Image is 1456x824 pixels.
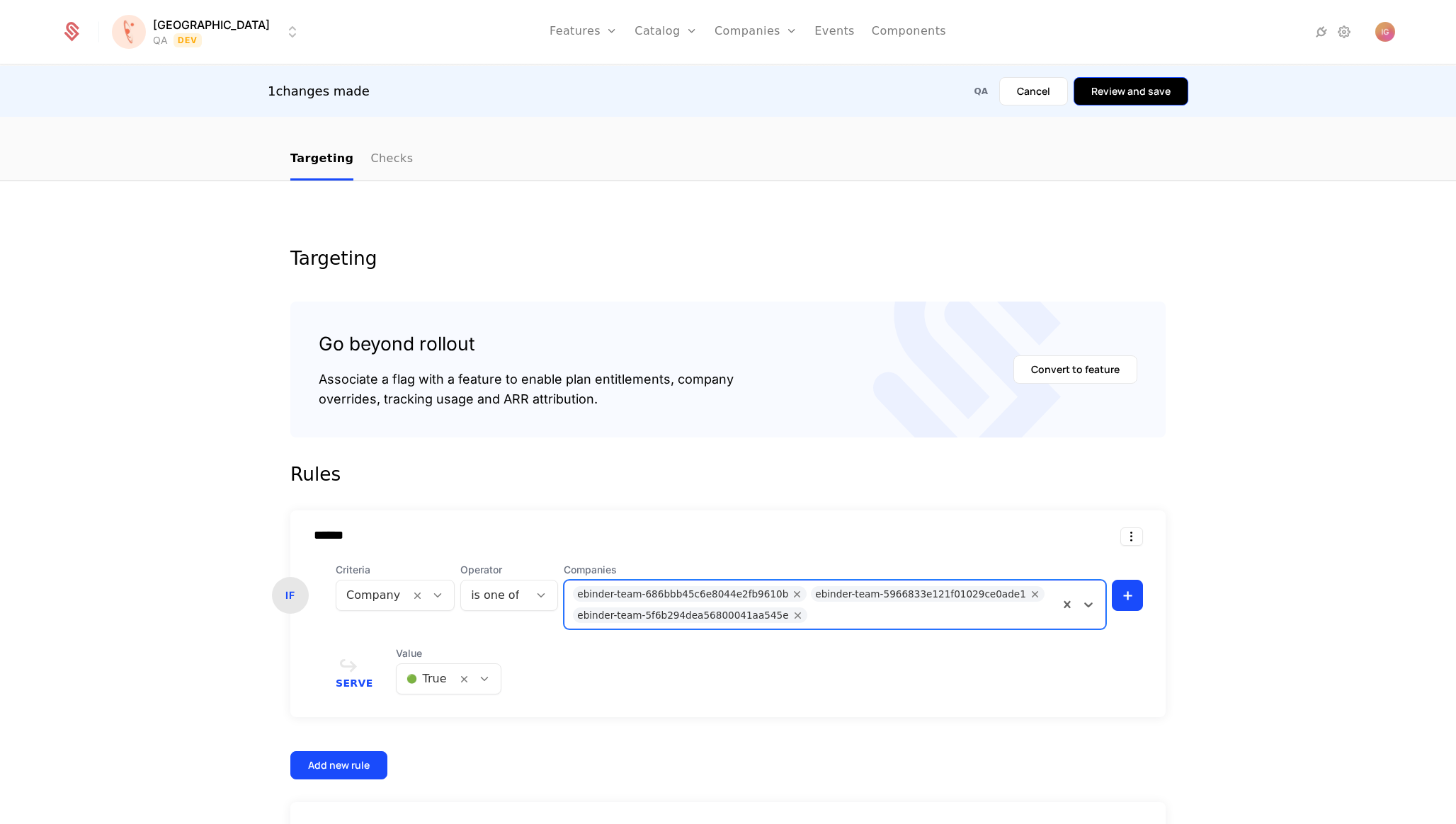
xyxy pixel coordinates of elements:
a: Integrations [1313,23,1330,40]
ul: Choose Sub Page [290,139,413,181]
button: Cancel [999,77,1068,105]
div: Targeting [290,249,1166,268]
span: Serve [336,678,373,688]
a: Targeting [290,139,353,181]
img: Igor Grebenarovic [1375,22,1395,42]
div: ebinder-team-686bbb45c6e8044e2fb9610b [577,586,788,602]
div: Go beyond rollout [319,330,734,358]
div: Add new rule [308,758,370,772]
a: Settings [1336,23,1353,40]
div: QA [974,86,989,97]
button: Select environment [116,16,301,47]
div: ebinder-team-5f6b294dea56800041aa545e [577,607,788,623]
button: + [1112,580,1143,611]
div: IF [272,577,309,614]
div: Rules [290,460,1166,488]
span: Companies [564,563,1106,577]
img: Florence [112,15,146,49]
div: ebinder-team-5966833e121f01029ce0ade1 [815,586,1026,602]
div: 1 changes made [268,81,370,101]
nav: Main [290,139,1166,181]
button: Select action [1120,527,1143,546]
button: Review and save [1074,77,1188,105]
button: Open user button [1375,22,1395,42]
span: Criteria [336,563,455,577]
span: [GEOGRAPHIC_DATA] [153,16,270,33]
button: Convert to feature [1013,355,1137,384]
div: Remove ebinder-team-5966833e121f01029ce0ade1 [1026,586,1045,602]
button: Add new rule [290,751,387,779]
div: Remove ebinder-team-686bbb45c6e8044e2fb9610b [788,586,807,602]
span: Value [396,646,501,660]
div: Remove ebinder-team-5f6b294dea56800041aa545e [789,607,807,623]
div: Associate a flag with a feature to enable plan entitlements, company overrides, tracking usage an... [319,370,734,409]
div: QA [153,33,168,47]
span: Dev [174,33,203,47]
a: Checks [370,139,413,181]
span: Operator [460,563,558,577]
